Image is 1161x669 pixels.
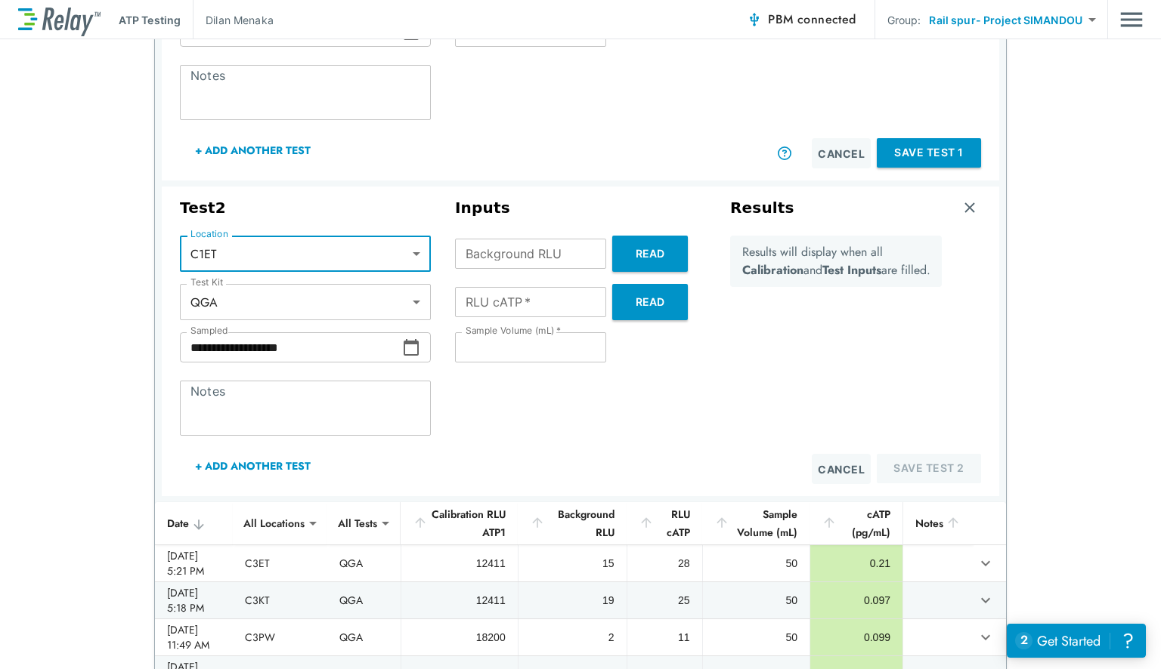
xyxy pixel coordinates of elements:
[715,630,798,645] div: 50
[167,622,221,652] div: [DATE] 11:49 AM
[822,261,881,279] b: Test Inputs
[612,236,688,272] button: Read
[822,505,890,541] div: cATP (pg/mL)
[639,630,690,645] div: 11
[742,243,930,279] p: Results will display when all and are filled.
[180,239,431,269] div: C1ET
[973,587,998,613] button: expand row
[466,325,561,336] label: Sample Volume (mL)
[639,505,690,541] div: RLU cATP
[455,199,706,217] h3: Inputs
[327,619,401,655] td: QGA
[180,199,431,217] h3: Test 2
[167,585,221,615] div: [DATE] 5:18 PM
[155,502,233,545] th: Date
[190,277,224,288] label: Test Kit
[413,556,506,571] div: 12411
[530,505,615,541] div: Background RLU
[973,550,998,576] button: expand row
[962,200,977,215] img: Remove
[973,624,998,650] button: expand row
[822,630,890,645] div: 0.099
[180,132,326,168] button: + Add Another Test
[531,593,615,608] div: 19
[233,545,327,581] td: C3ET
[639,593,690,608] div: 25
[877,138,981,168] button: Save Test 1
[233,508,315,538] div: All Locations
[190,229,228,239] label: Location
[180,332,402,362] input: Choose date, selected date is Oct 8, 2025
[915,514,961,532] div: Notes
[714,505,798,541] div: Sample Volume (mL)
[715,593,798,608] div: 50
[812,454,871,484] button: Cancel
[822,593,890,608] div: 0.097
[180,448,326,484] button: + Add Another Test
[822,556,890,571] div: 0.21
[715,556,798,571] div: 50
[327,545,401,581] td: QGA
[190,325,228,336] label: Sampled
[327,508,388,538] div: All Tests
[797,11,856,28] span: connected
[167,548,221,578] div: [DATE] 5:21 PM
[327,582,401,618] td: QGA
[612,284,688,320] button: Read
[119,12,181,28] p: ATP Testing
[180,287,431,317] div: QGA
[639,556,690,571] div: 28
[887,12,921,28] p: Group:
[747,12,762,27] img: Connected Icon
[18,4,101,36] img: LuminUltra Relay
[413,630,506,645] div: 18200
[1120,5,1143,34] img: Drawer Icon
[730,199,794,217] h3: Results
[531,630,615,645] div: 2
[531,556,615,571] div: 15
[206,12,274,28] p: Dilan Menaka
[742,261,803,279] b: Calibration
[812,138,871,168] button: Cancel
[768,9,856,30] span: PBM
[1120,5,1143,34] button: Main menu
[233,619,327,655] td: C3PW
[413,505,506,541] div: Calibration RLU ATP1
[1007,624,1146,658] iframe: Resource center
[413,593,506,608] div: 12411
[741,5,862,35] button: PBM connected
[233,582,327,618] td: C3KT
